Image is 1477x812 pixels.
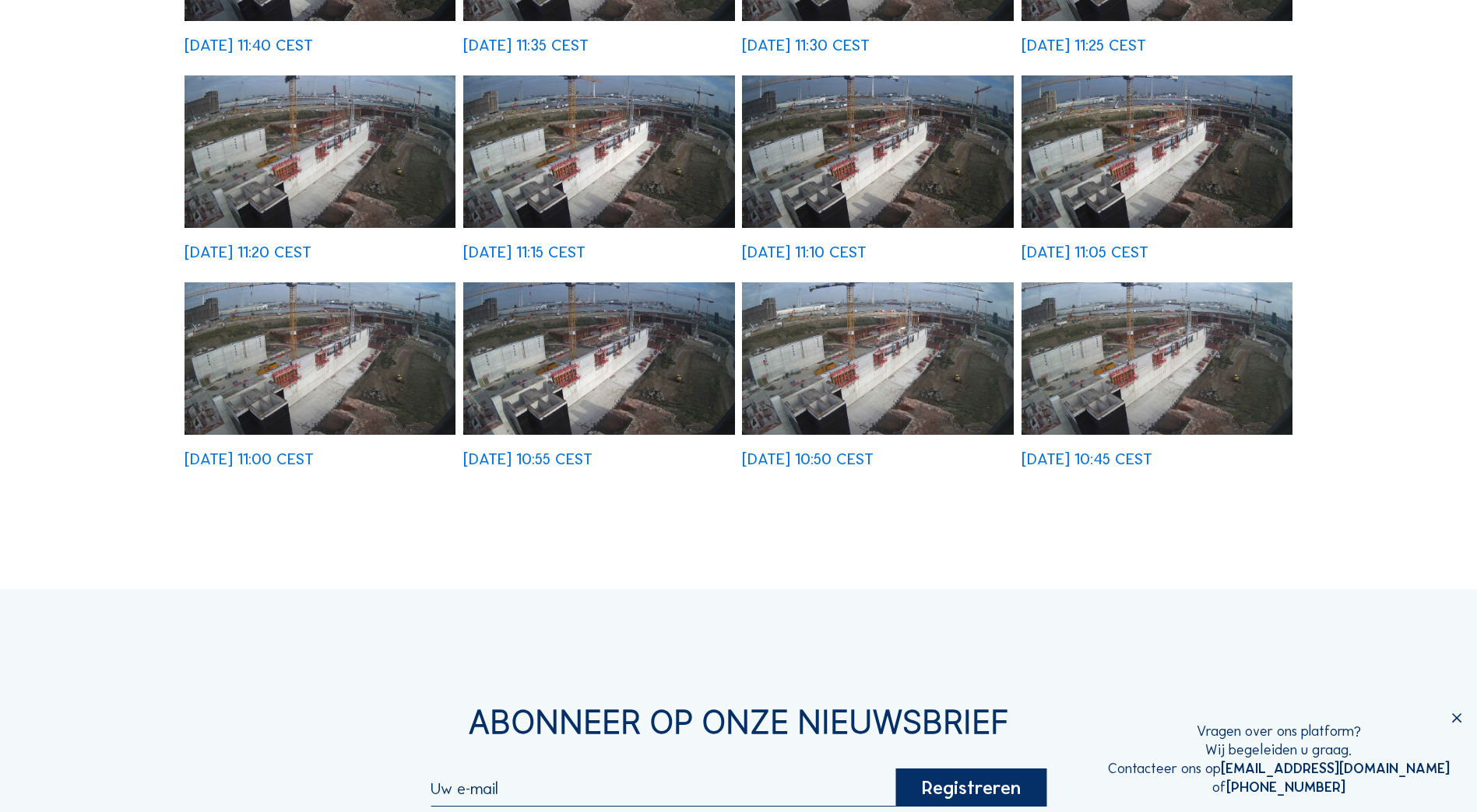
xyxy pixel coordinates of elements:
[742,37,870,53] div: [DATE] 11:30 CEST
[185,707,1292,739] div: Abonneer op onze nieuwsbrief
[185,75,455,228] img: image_53725267
[1221,760,1450,777] a: [EMAIL_ADDRESS][DOMAIN_NAME]
[1108,741,1450,760] div: Wij begeleiden u graag.
[1108,760,1450,779] div: Contacteer ons op
[742,451,874,467] div: [DATE] 10:50 CEST
[463,282,734,435] img: image_53724524
[185,244,311,260] div: [DATE] 11:20 CEST
[185,451,314,467] div: [DATE] 11:00 CEST
[896,768,1046,807] div: Registreren
[742,244,867,260] div: [DATE] 11:10 CEST
[1226,779,1345,796] a: [PHONE_NUMBER]
[463,244,586,260] div: [DATE] 11:15 CEST
[1108,723,1450,741] div: Vragen over ons platform?
[742,75,1013,228] img: image_53724937
[1022,282,1292,435] img: image_53724271
[1022,75,1292,228] img: image_53724852
[1108,779,1450,797] div: of
[742,282,1013,435] img: image_53724358
[463,75,734,228] img: image_53725095
[1022,37,1146,53] div: [DATE] 11:25 CEST
[463,451,593,467] div: [DATE] 10:55 CEST
[185,282,455,435] img: image_53724690
[463,37,589,53] div: [DATE] 11:35 CEST
[185,37,313,53] div: [DATE] 11:40 CEST
[431,779,896,798] input: Uw e-mail
[1022,244,1148,260] div: [DATE] 11:05 CEST
[1022,451,1152,467] div: [DATE] 10:45 CEST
